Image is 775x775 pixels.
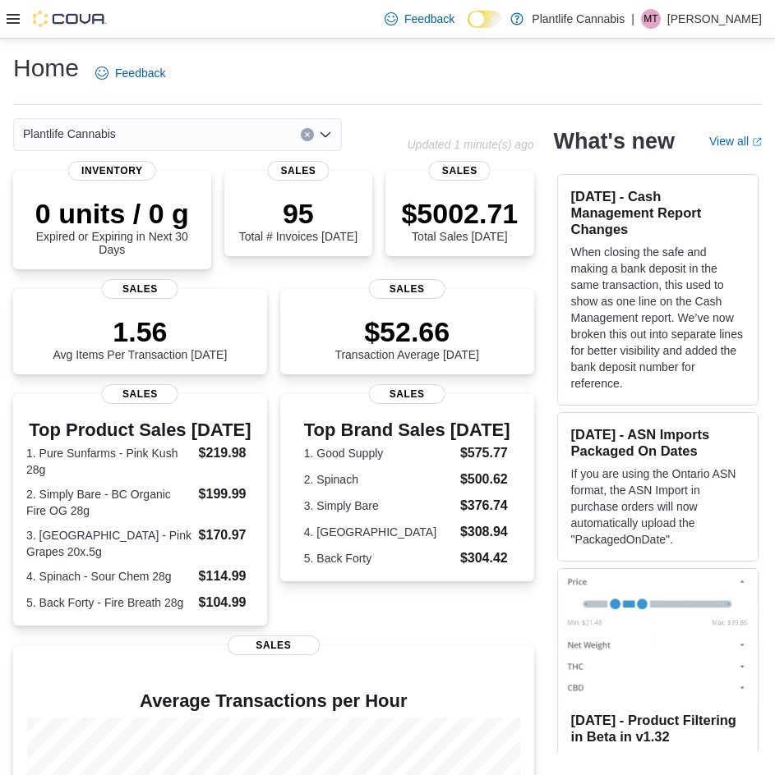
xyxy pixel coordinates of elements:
dt: 1. Good Supply [304,445,454,461]
h3: Top Product Sales [DATE] [26,420,254,440]
dt: 2. Simply Bare - BC Organic Fire OG 28g [26,486,192,519]
span: MT [644,9,657,29]
h3: Top Brand Sales [DATE] [304,420,510,440]
p: 95 [239,197,358,230]
span: Sales [102,384,178,404]
p: 0 units / 0 g [26,197,198,230]
span: Feedback [404,11,454,27]
dt: 1. Pure Sunfarms - Pink Kush 28g [26,445,192,478]
button: Open list of options [319,128,332,141]
p: If you are using the Ontario ASN format, the ASN Import in purchase orders will now automatically... [571,465,745,548]
span: Inventory [68,161,156,181]
h3: [DATE] - ASN Imports Packaged On Dates [571,426,745,459]
p: 1.56 [53,315,227,348]
dd: $500.62 [460,470,510,489]
span: Feedback [115,65,165,81]
span: Sales [369,279,445,299]
h4: Average Transactions per Hour [26,691,521,711]
div: Transaction Average [DATE] [334,315,479,361]
dd: $199.99 [199,484,254,504]
dt: 5. Back Forty - Fire Breath 28g [26,594,192,611]
dt: 2. Spinach [304,471,454,488]
span: Dark Mode [468,28,468,29]
dt: 4. [GEOGRAPHIC_DATA] [304,524,454,540]
dd: $104.99 [199,593,254,612]
p: Plantlife Cannabis [532,9,625,29]
button: Clear input [301,128,314,141]
svg: External link [752,137,762,147]
dd: $376.74 [460,496,510,516]
dd: $308.94 [460,522,510,542]
div: Total Sales [DATE] [401,197,518,243]
p: [PERSON_NAME] [667,9,762,29]
dt: 4. Spinach - Sour Chem 28g [26,568,192,585]
dt: 3. [GEOGRAPHIC_DATA] - Pink Grapes 20x.5g [26,527,192,560]
h3: [DATE] - Product Filtering in Beta in v1.32 [571,712,745,745]
h2: What's new [554,128,675,154]
p: $52.66 [334,315,479,348]
div: Expired or Expiring in Next 30 Days [26,197,198,256]
img: Cova [33,11,107,27]
dt: 3. Simply Bare [304,498,454,514]
dd: $575.77 [460,443,510,463]
input: Dark Mode [468,11,502,28]
p: When closing the safe and making a bank deposit in the same transaction, this used to show as one... [571,244,745,392]
div: Michael Talbot [641,9,661,29]
dd: $170.97 [199,525,254,545]
h1: Home [13,52,79,85]
div: Total # Invoices [DATE] [239,197,358,243]
span: Sales [429,161,491,181]
a: View allExternal link [709,135,762,148]
dd: $304.42 [460,548,510,568]
span: Sales [102,279,178,299]
dd: $114.99 [199,566,254,586]
dt: 5. Back Forty [304,550,454,566]
dd: $219.98 [199,443,254,463]
a: Feedback [89,57,172,89]
span: Plantlife Cannabis [23,124,116,144]
span: Sales [267,161,329,181]
p: $5002.71 [401,197,518,230]
div: Avg Items Per Transaction [DATE] [53,315,227,361]
p: | [631,9,634,29]
span: Sales [228,635,320,655]
a: Feedback [378,2,461,35]
h3: [DATE] - Cash Management Report Changes [571,188,745,237]
p: Updated 1 minute(s) ago [407,138,533,151]
span: Sales [369,384,445,404]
